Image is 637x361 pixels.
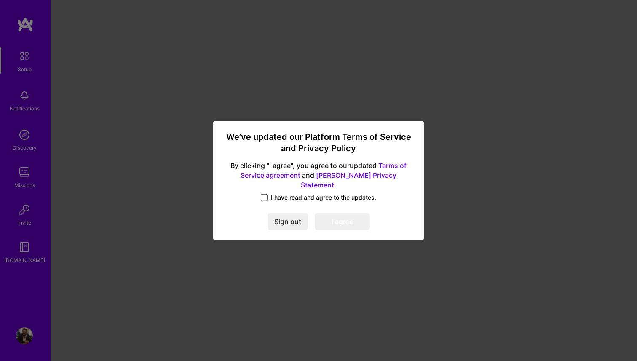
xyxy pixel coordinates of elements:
[223,161,414,190] span: By clicking "I agree", you agree to our updated and .
[268,213,308,230] button: Sign out
[315,213,370,230] button: I agree
[301,171,396,189] a: [PERSON_NAME] Privacy Statement
[271,193,376,202] span: I have read and agree to the updates.
[241,161,407,179] a: Terms of Service agreement
[223,131,414,154] h3: We’ve updated our Platform Terms of Service and Privacy Policy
